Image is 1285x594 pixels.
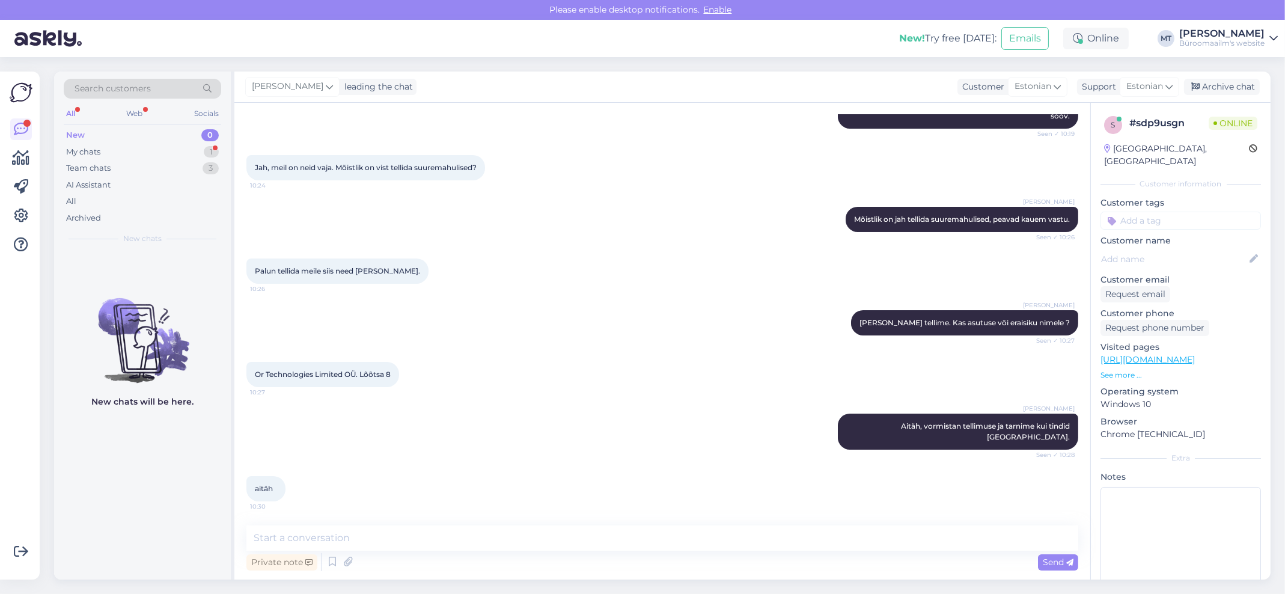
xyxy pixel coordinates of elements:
div: 3 [203,162,219,174]
div: All [66,195,76,207]
p: Customer phone [1100,307,1261,320]
p: Notes [1100,471,1261,483]
div: Archive chat [1184,79,1260,95]
a: [URL][DOMAIN_NAME] [1100,354,1195,365]
span: Jah, meil on neid vaja. Mõistlik on vist tellida suuremahulised? [255,163,477,172]
img: Askly Logo [10,81,32,104]
p: Browser [1100,415,1261,428]
div: Support [1077,81,1116,93]
p: See more ... [1100,370,1261,381]
p: Customer email [1100,274,1261,286]
span: Seen ✓ 10:19 [1030,129,1075,138]
span: [PERSON_NAME] [252,80,323,93]
div: Try free [DATE]: [899,31,997,46]
span: 10:27 [250,388,295,397]
span: aitäh [255,484,273,493]
p: Windows 10 [1100,398,1261,411]
input: Add name [1101,253,1247,266]
div: 1 [204,146,219,158]
span: s [1111,120,1116,129]
div: New [66,129,85,141]
span: [PERSON_NAME] tellime. Kas asutuse või eraisiku nimele ? [859,318,1070,327]
div: Request email [1100,286,1170,302]
div: All [64,106,78,121]
button: Emails [1001,27,1049,50]
span: Aitäh, vormistan tellimuse ja tarnime kui tindid [GEOGRAPHIC_DATA]. [901,421,1072,441]
p: New chats will be here. [91,396,194,408]
div: Request phone number [1100,320,1209,336]
span: [PERSON_NAME] [1023,301,1075,310]
p: Customer name [1100,234,1261,247]
div: AI Assistant [66,179,111,191]
span: Online [1209,117,1257,130]
span: Estonian [1126,80,1163,93]
span: Search customers [75,82,151,95]
div: [PERSON_NAME] [1179,29,1265,38]
div: leading the chat [340,81,413,93]
span: Seen ✓ 10:27 [1030,336,1075,345]
span: Send [1043,557,1073,568]
span: Enable [700,4,736,15]
p: Chrome [TECHNICAL_ID] [1100,428,1261,441]
div: Extra [1100,453,1261,464]
div: Online [1063,28,1129,49]
div: 0 [201,129,219,141]
div: Archived [66,212,101,224]
img: No chats [54,277,231,385]
div: Web [124,106,145,121]
span: Or Technologies Limited OÜ. Lõõtsa 8 [255,370,391,379]
p: Visited pages [1100,341,1261,354]
div: Private note [246,554,317,571]
div: [GEOGRAPHIC_DATA], [GEOGRAPHIC_DATA] [1104,142,1249,168]
span: Mõistlik on jah tellida suuremahulised, peavad kauem vastu. [854,215,1070,224]
span: Estonian [1015,80,1051,93]
a: [PERSON_NAME]Büroomaailm's website [1179,29,1278,48]
b: New! [899,32,925,44]
div: Customer [957,81,1004,93]
div: MT [1158,30,1174,47]
span: Seen ✓ 10:26 [1030,233,1075,242]
span: 10:30 [250,502,295,511]
span: [PERSON_NAME] [1023,197,1075,206]
input: Add a tag [1100,212,1261,230]
p: Operating system [1100,385,1261,398]
div: # sdp9usgn [1129,116,1209,130]
div: My chats [66,146,100,158]
p: Customer tags [1100,197,1261,209]
span: 10:26 [250,284,295,293]
div: Büroomaailm's website [1179,38,1265,48]
span: New chats [123,233,162,244]
span: Seen ✓ 10:28 [1030,450,1075,459]
div: Socials [192,106,221,121]
span: 10:24 [250,181,295,190]
div: Team chats [66,162,111,174]
span: [PERSON_NAME] [1023,404,1075,413]
div: Customer information [1100,179,1261,189]
span: Palun tellida meile siis need [PERSON_NAME]. [255,266,420,275]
